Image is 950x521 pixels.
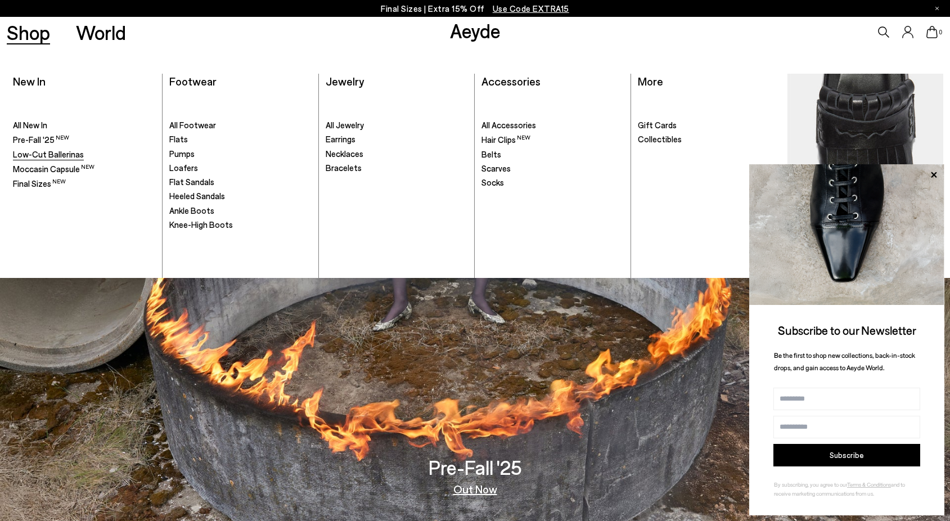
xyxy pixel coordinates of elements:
a: Flat Sandals [169,177,312,188]
span: Gift Cards [638,120,677,130]
span: Flat Sandals [169,177,214,187]
a: Ankle Boots [169,205,312,217]
a: Jewelry [326,74,364,88]
span: Final Sizes [13,178,66,188]
span: All Jewelry [326,120,364,130]
a: Final Sizes [13,178,155,190]
span: Be the first to shop new collections, back-in-stock drops, and gain access to Aeyde World. [774,351,915,372]
a: New In [13,74,46,88]
a: Hair Clips [481,134,624,146]
a: Loafers [169,163,312,174]
a: All Footwear [169,120,312,131]
a: Moccasin Capsule [13,163,155,175]
a: Moccasin Capsule [788,74,944,272]
a: Belts [481,149,624,160]
h3: Pre-Fall '25 [429,457,522,477]
span: Pre-Fall '25 [13,134,69,145]
span: Bracelets [326,163,362,173]
span: Navigate to /collections/ss25-final-sizes [493,3,569,14]
span: Low-Cut Ballerinas [13,149,84,159]
a: Socks [481,177,624,188]
span: Necklaces [326,149,363,159]
a: All New In [13,120,155,131]
a: Terms & Conditions [847,481,891,488]
span: Pumps [169,149,195,159]
a: Pumps [169,149,312,160]
a: Footwear [169,74,217,88]
span: Knee-High Boots [169,219,233,230]
span: By subscribing, you agree to our [774,481,847,488]
button: Subscribe [773,444,920,466]
a: Low-Cut Ballerinas [13,149,155,160]
a: Aeyde [450,19,501,42]
span: Socks [481,177,504,187]
a: Accessories [481,74,541,88]
span: Ankle Boots [169,205,214,215]
span: Heeled Sandals [169,191,225,201]
span: All Accessories [481,120,536,130]
a: Gift Cards [638,120,781,131]
span: Scarves [481,163,511,173]
span: All New In [13,120,47,130]
img: ca3f721fb6ff708a270709c41d776025.jpg [749,164,944,305]
a: Shop [7,23,50,42]
span: Flats [169,134,188,144]
span: Hair Clips [481,134,530,145]
span: 0 [938,29,943,35]
a: Earrings [326,134,468,145]
span: Earrings [326,134,355,144]
p: Final Sizes | Extra 15% Off [381,2,569,16]
span: Loafers [169,163,198,173]
a: Necklaces [326,149,468,160]
a: Scarves [481,163,624,174]
a: Bracelets [326,163,468,174]
a: More [638,74,663,88]
img: Mobile_e6eede4d-78b8-4bd1-ae2a-4197e375e133_900x.jpg [788,74,944,272]
a: Out Now [453,483,497,495]
a: Pre-Fall '25 [13,134,155,146]
span: Collectibles [638,134,682,144]
span: All Footwear [169,120,216,130]
span: Moccasin Capsule [13,164,94,174]
span: Belts [481,149,501,159]
a: Collectibles [638,134,781,145]
a: All Jewelry [326,120,468,131]
a: Knee-High Boots [169,219,312,231]
span: Subscribe to our Newsletter [778,323,916,337]
a: World [76,23,126,42]
a: All Accessories [481,120,624,131]
a: 0 [926,26,938,38]
a: Heeled Sandals [169,191,312,202]
a: Flats [169,134,312,145]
